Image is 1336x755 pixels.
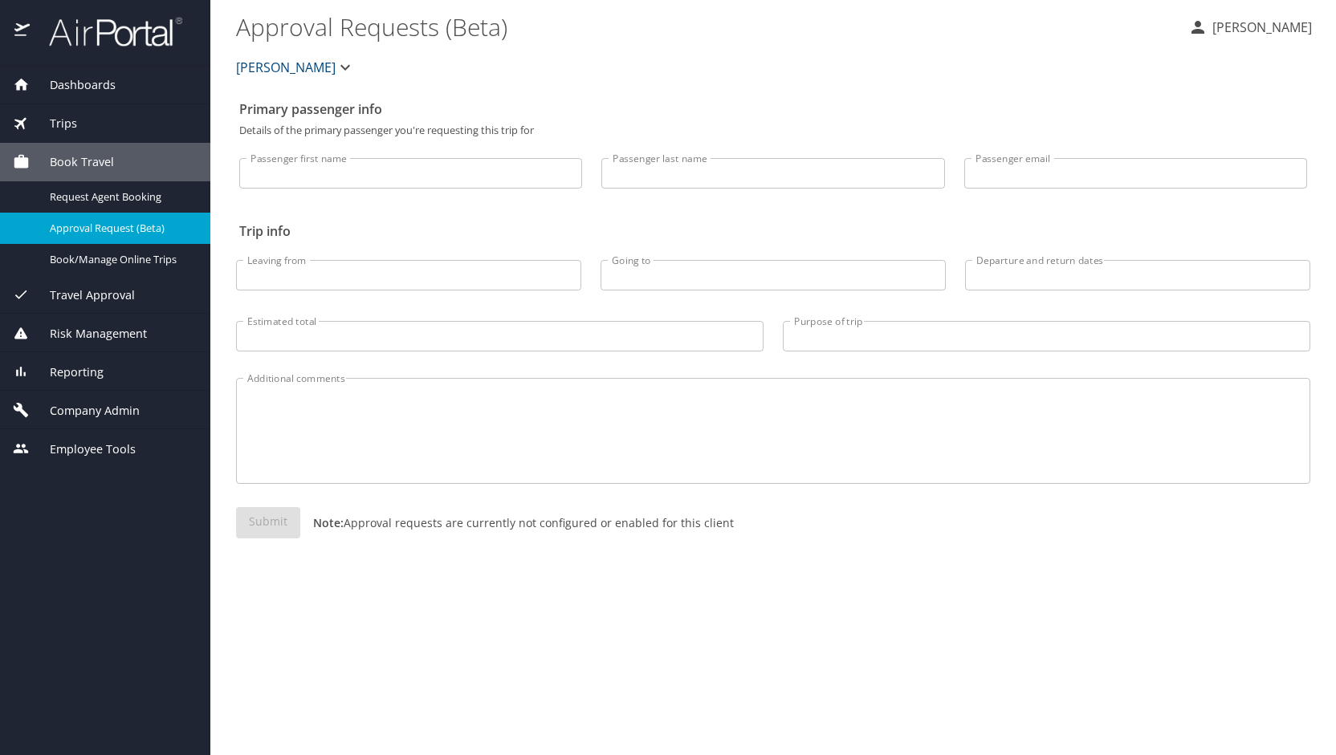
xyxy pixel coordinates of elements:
button: [PERSON_NAME] [230,51,361,83]
span: Travel Approval [30,286,135,304]
span: Trips [30,115,77,132]
img: icon-airportal.png [14,16,31,47]
strong: Note: [313,515,344,530]
p: [PERSON_NAME] [1208,18,1312,37]
h2: Trip info [239,218,1307,244]
span: Book Travel [30,153,114,171]
p: Details of the primary passenger you're requesting this trip for [239,125,1307,136]
span: Risk Management [30,325,147,343]
span: Dashboards [30,76,116,94]
button: [PERSON_NAME] [1182,13,1318,42]
span: Approval Request (Beta) [50,221,191,236]
h1: Approval Requests (Beta) [236,2,1175,51]
span: Company Admin [30,402,140,420]
span: [PERSON_NAME] [236,56,336,79]
span: Request Agent Booking [50,189,191,205]
p: Approval requests are currently not configured or enabled for this client [300,514,734,531]
span: Reporting [30,363,104,381]
img: airportal-logo.png [31,16,182,47]
span: Employee Tools [30,440,136,458]
h2: Primary passenger info [239,96,1307,122]
span: Book/Manage Online Trips [50,252,191,267]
